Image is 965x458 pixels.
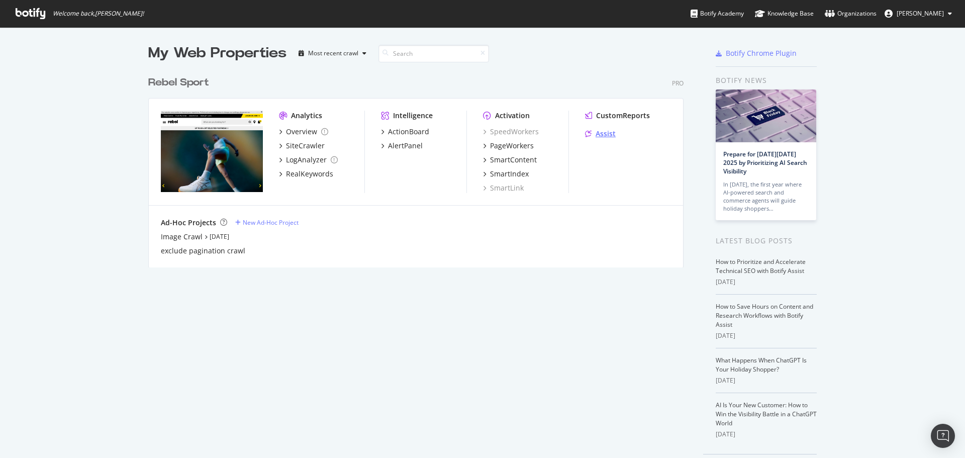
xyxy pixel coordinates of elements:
div: ActionBoard [388,127,429,137]
a: SmartLink [483,183,524,193]
div: Knowledge Base [755,9,814,19]
img: www.rebelsport.com.au [161,111,263,192]
img: Prepare for Black Friday 2025 by Prioritizing AI Search Visibility [716,89,816,142]
div: [DATE] [716,430,817,439]
a: RealKeywords [279,169,333,179]
a: Rebel Sport [148,75,213,90]
div: AlertPanel [388,141,423,151]
a: ActionBoard [381,127,429,137]
a: exclude pagination crawl [161,246,245,256]
a: SpeedWorkers [483,127,539,137]
div: Overview [286,127,317,137]
div: SmartContent [490,155,537,165]
div: New Ad-Hoc Project [243,218,299,227]
div: Activation [495,111,530,121]
div: SiteCrawler [286,141,325,151]
a: Image Crawl [161,232,203,242]
button: Most recent crawl [295,45,370,61]
a: [DATE] [210,232,229,241]
a: AI Is Your New Customer: How to Win the Visibility Battle in a ChatGPT World [716,401,817,427]
div: Open Intercom Messenger [931,424,955,448]
span: Welcome back, [PERSON_NAME] ! [53,10,144,18]
div: Analytics [291,111,322,121]
a: Assist [585,129,616,139]
div: Assist [596,129,616,139]
button: [PERSON_NAME] [877,6,960,22]
div: Rebel Sport [148,75,209,90]
div: Latest Blog Posts [716,235,817,246]
a: AlertPanel [381,141,423,151]
a: Overview [279,127,328,137]
a: Botify Chrome Plugin [716,48,797,58]
a: How to Prioritize and Accelerate Technical SEO with Botify Assist [716,257,806,275]
div: Most recent crawl [308,50,358,56]
a: PageWorkers [483,141,534,151]
div: [DATE] [716,278,817,287]
a: SmartIndex [483,169,529,179]
div: My Web Properties [148,43,286,63]
div: Pro [672,79,684,87]
a: CustomReports [585,111,650,121]
div: Botify Chrome Plugin [726,48,797,58]
span: Tania Johnston [897,9,944,18]
a: How to Save Hours on Content and Research Workflows with Botify Assist [716,302,813,329]
div: [DATE] [716,331,817,340]
div: Intelligence [393,111,433,121]
a: What Happens When ChatGPT Is Your Holiday Shopper? [716,356,807,374]
a: LogAnalyzer [279,155,338,165]
div: grid [148,63,692,267]
a: SiteCrawler [279,141,325,151]
a: SmartContent [483,155,537,165]
div: Botify news [716,75,817,86]
div: Organizations [825,9,877,19]
div: Botify Academy [691,9,744,19]
div: PageWorkers [490,141,534,151]
div: SmartIndex [490,169,529,179]
div: Ad-Hoc Projects [161,218,216,228]
div: CustomReports [596,111,650,121]
div: [DATE] [716,376,817,385]
input: Search [378,45,489,62]
div: RealKeywords [286,169,333,179]
a: Prepare for [DATE][DATE] 2025 by Prioritizing AI Search Visibility [723,150,807,175]
a: New Ad-Hoc Project [235,218,299,227]
div: In [DATE], the first year where AI-powered search and commerce agents will guide holiday shoppers… [723,180,809,213]
div: LogAnalyzer [286,155,327,165]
